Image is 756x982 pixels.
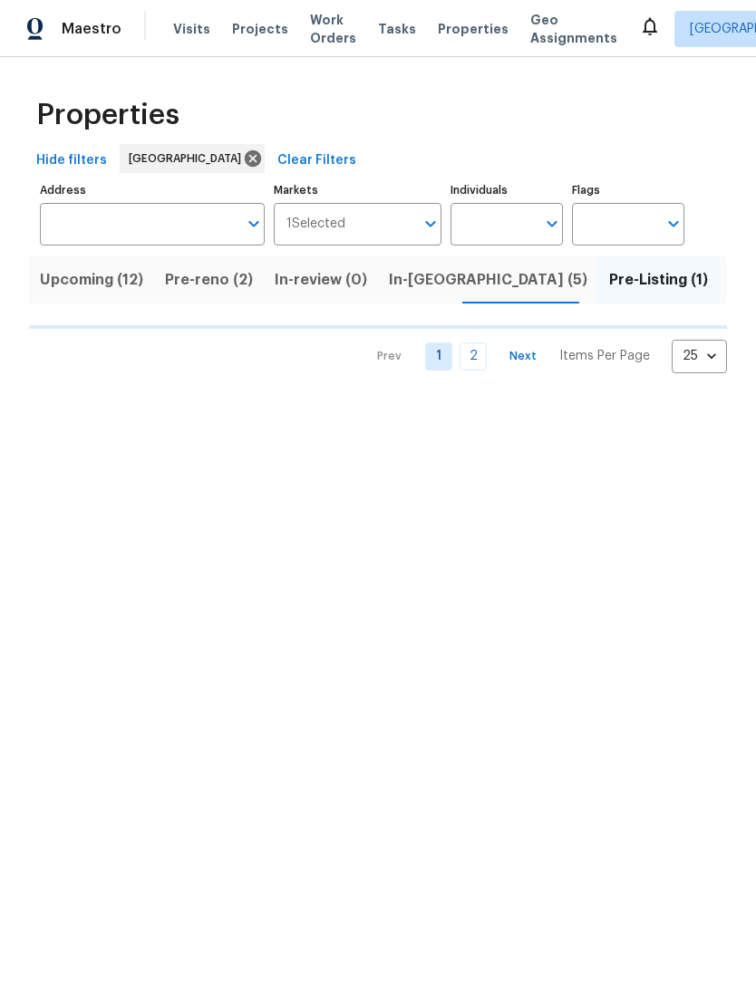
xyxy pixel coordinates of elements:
[572,185,684,196] label: Flags
[530,11,617,47] span: Geo Assignments
[438,20,509,38] span: Properties
[460,342,487,371] a: Goto page 2
[559,347,650,365] p: Items Per Page
[232,20,288,38] span: Projects
[275,267,367,293] span: In-review (0)
[29,144,114,178] button: Hide filters
[494,343,552,370] button: Next
[270,144,363,178] button: Clear Filters
[40,185,265,196] label: Address
[425,342,452,371] a: Goto page 1
[418,211,443,236] button: Open
[241,211,267,236] button: Open
[378,23,416,35] span: Tasks
[40,267,143,293] span: Upcoming (12)
[286,217,345,232] span: 1 Selected
[277,149,356,172] span: Clear Filters
[36,106,179,124] span: Properties
[672,332,727,380] div: 25
[129,149,248,168] span: [GEOGRAPHIC_DATA]
[451,185,563,196] label: Individuals
[539,211,565,236] button: Open
[274,185,442,196] label: Markets
[36,149,107,172] span: Hide filters
[62,20,121,38] span: Maestro
[389,267,587,293] span: In-[GEOGRAPHIC_DATA] (5)
[360,340,727,373] nav: Pagination Navigation
[609,267,708,293] span: Pre-Listing (1)
[310,11,356,47] span: Work Orders
[165,267,253,293] span: Pre-reno (2)
[661,211,686,236] button: Open
[173,20,210,38] span: Visits
[120,144,265,173] div: [GEOGRAPHIC_DATA]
